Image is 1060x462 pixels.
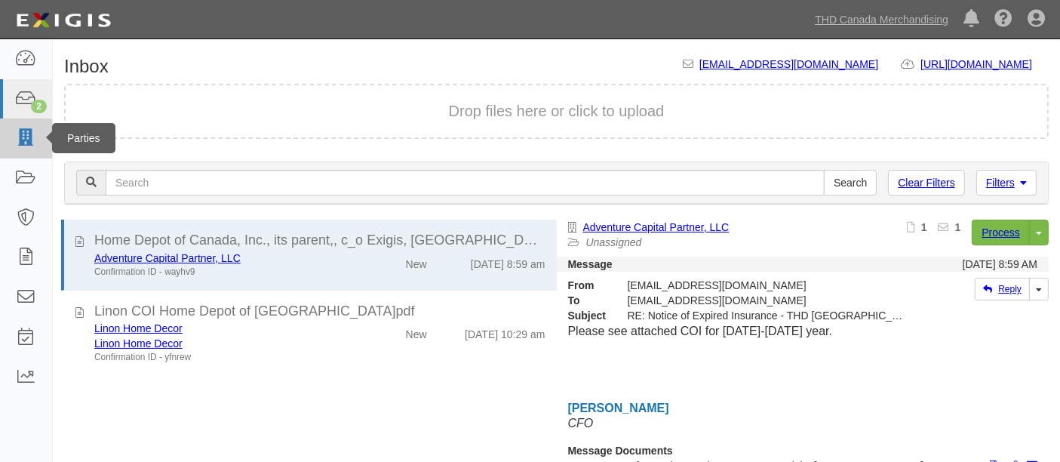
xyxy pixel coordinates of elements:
a: [EMAIL_ADDRESS][DOMAIN_NAME] [699,58,878,70]
div: [DATE] 8:59 AM [963,257,1037,272]
div: [DATE] 8:59 am [471,251,545,272]
div: Linon COI Home Depot of Canada.pdf [94,302,545,322]
a: [URL][DOMAIN_NAME] [920,58,1049,70]
strong: Subject [557,308,616,323]
div: [DATE] 10:29 am [465,321,545,342]
a: Filters [976,170,1037,196]
div: [EMAIL_ADDRESS][DOMAIN_NAME] [616,278,914,293]
input: Search [824,170,877,196]
strong: Message Documents [568,445,673,457]
b: 1 [921,221,927,233]
i: Help Center - Complianz [994,11,1012,29]
button: Drop files here or click to upload [449,100,665,122]
b: 1 [955,221,961,233]
a: THD Canada Merchandising [807,5,956,35]
div: Parties [52,123,115,153]
div: Home Depot of Canada, Inc., its parent,, c_o Exigis, Murrieta, CA, 92564.pdf [94,231,545,251]
img: logo-5460c22ac91f19d4615b14bd174203de0afe785f0fc80cf4dbbc73dc1793850b.png [11,7,115,34]
strong: To [557,293,616,308]
a: Unassigned [586,236,642,248]
a: Reply [975,278,1030,300]
div: Adventure Capital Partner, LLC [94,251,348,266]
div: Confirmation ID - wayhv9 [94,266,348,279]
span: CFO [568,417,594,430]
a: Linon Home Decor [94,337,183,350]
div: New [406,321,427,342]
a: Linon Home Decor [94,322,183,334]
input: Search [106,170,825,196]
a: Clear Filters [888,170,964,196]
span: [PERSON_NAME] [568,402,669,414]
a: Adventure Capital Partner, LLC [94,252,241,264]
a: Adventure Capital Partner, LLC [583,221,730,233]
div: Linon Home Decor [94,321,348,336]
div: RE: Notice of Expired Insurance - THD Canada Merchandising [616,308,914,323]
strong: Message [568,258,613,270]
a: Process [972,220,1030,245]
div: 2 [31,100,47,113]
div: New [406,251,427,272]
strong: From [557,278,616,293]
div: Linon Home Decor [94,336,348,351]
div: Confirmation ID - yfnrew [94,351,348,364]
div: party-3n4rhm@thdcanadamerchandising.complianz.com [616,293,914,308]
h1: Inbox [64,57,109,76]
span: Please see attached COI for [DATE]-[DATE] year. [568,325,833,337]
